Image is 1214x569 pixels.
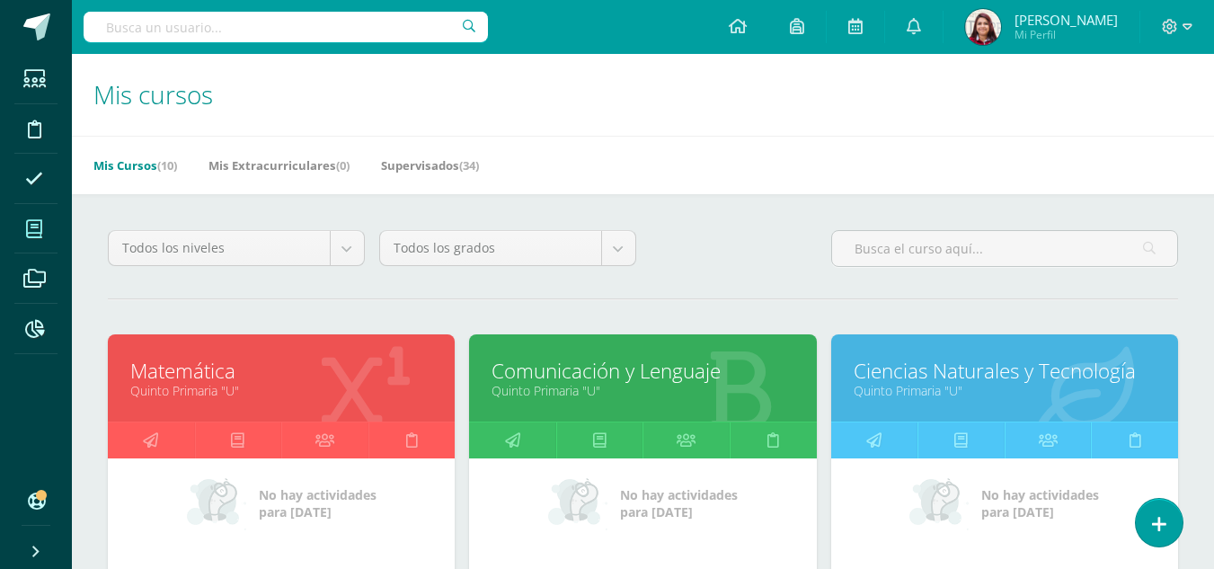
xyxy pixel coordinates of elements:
img: 8a2d8b7078a2d6841caeaa0cd41511da.png [965,9,1001,45]
img: no_activities_small.png [548,476,607,530]
span: Mi Perfil [1015,27,1118,42]
img: no_activities_small.png [187,476,246,530]
img: no_activities_small.png [909,476,969,530]
span: (10) [157,157,177,173]
span: (0) [336,157,350,173]
a: Supervisados(34) [381,151,479,180]
a: Todos los grados [380,231,635,265]
span: No hay actividades para [DATE] [981,486,1099,520]
a: Ciencias Naturales y Tecnología [854,357,1156,385]
span: No hay actividades para [DATE] [259,486,377,520]
input: Busca el curso aquí... [832,231,1177,266]
span: (34) [459,157,479,173]
a: Mis Extracurriculares(0) [208,151,350,180]
a: Todos los niveles [109,231,364,265]
span: Mis cursos [93,77,213,111]
span: Todos los niveles [122,231,316,265]
a: Mis Cursos(10) [93,151,177,180]
span: [PERSON_NAME] [1015,11,1118,29]
a: Matemática [130,357,432,385]
a: Quinto Primaria "U" [854,382,1156,399]
a: Comunicación y Lenguaje [492,357,793,385]
input: Busca un usuario... [84,12,488,42]
span: No hay actividades para [DATE] [620,486,738,520]
a: Quinto Primaria "U" [492,382,793,399]
a: Quinto Primaria "U" [130,382,432,399]
span: Todos los grados [394,231,588,265]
